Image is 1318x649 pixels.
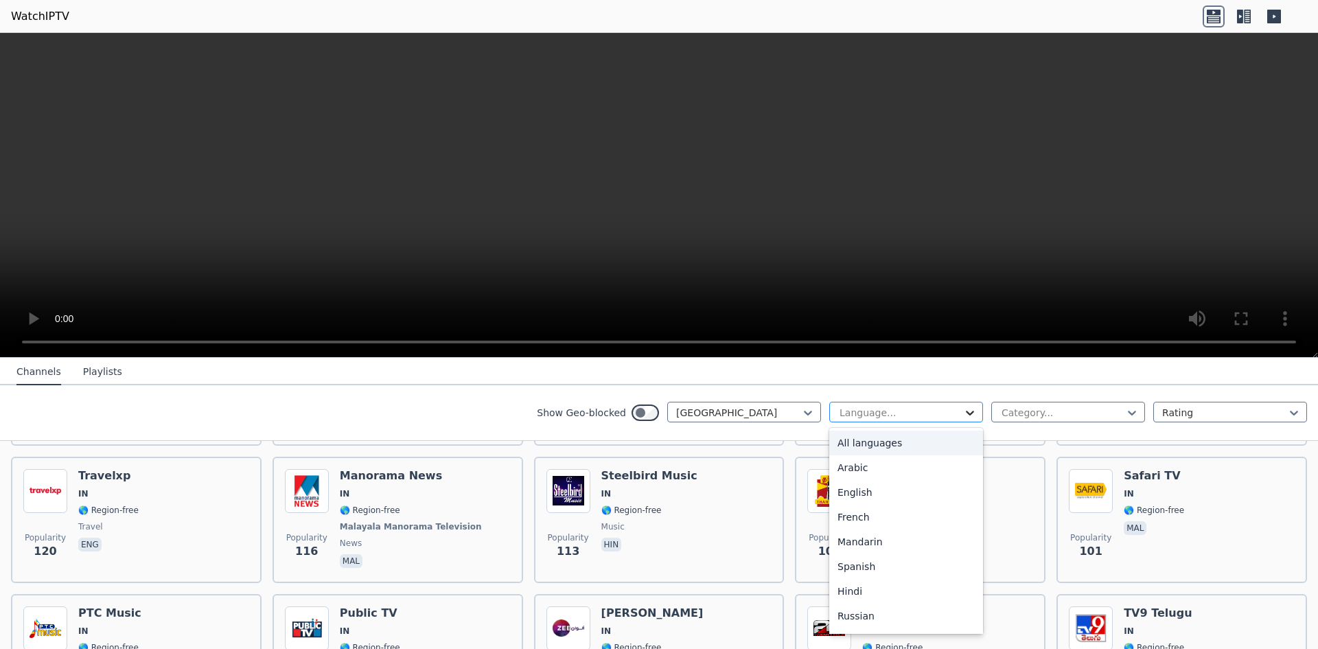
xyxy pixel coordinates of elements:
[340,554,362,568] p: mal
[78,505,139,516] span: 🌎 Region-free
[78,488,89,499] span: IN
[1124,469,1184,483] h6: Safari TV
[286,532,327,543] span: Popularity
[829,554,983,579] div: Spanish
[829,530,983,554] div: Mandarin
[78,626,89,637] span: IN
[1124,606,1192,620] h6: TV9 Telugu
[1124,488,1134,499] span: IN
[818,543,841,560] span: 106
[829,431,983,455] div: All languages
[1124,521,1146,535] p: mal
[83,359,122,385] button: Playlists
[546,469,590,513] img: Steelbird Music
[601,521,625,532] span: music
[557,543,579,560] span: 113
[829,480,983,505] div: English
[601,488,612,499] span: IN
[829,505,983,530] div: French
[809,532,850,543] span: Popularity
[601,538,622,551] p: hin
[537,406,626,420] label: Show Geo-blocked
[295,543,318,560] span: 116
[601,469,697,483] h6: Steelbird Music
[340,488,350,499] span: IN
[340,626,350,637] span: IN
[78,521,103,532] span: travel
[601,505,662,516] span: 🌎 Region-free
[340,505,400,516] span: 🌎 Region-free
[340,469,485,483] h6: Manorama News
[601,606,704,620] h6: [PERSON_NAME]
[34,543,56,560] span: 120
[16,359,61,385] button: Channels
[1124,505,1184,516] span: 🌎 Region-free
[340,606,400,620] h6: Public TV
[1124,626,1134,637] span: IN
[78,606,141,620] h6: PTC Music
[340,538,362,549] span: news
[807,469,851,513] img: Thanthi TV
[23,469,67,513] img: Travelxp
[829,455,983,480] div: Arabic
[1070,532,1111,543] span: Popularity
[829,579,983,604] div: Hindi
[1069,469,1113,513] img: Safari TV
[25,532,66,543] span: Popularity
[829,604,983,628] div: Russian
[340,521,482,532] span: Malayala Manorama Television
[11,8,69,25] a: WatchIPTV
[1079,543,1102,560] span: 101
[78,469,139,483] h6: Travelxp
[78,538,102,551] p: eng
[285,469,329,513] img: Manorama News
[548,532,589,543] span: Popularity
[601,626,612,637] span: IN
